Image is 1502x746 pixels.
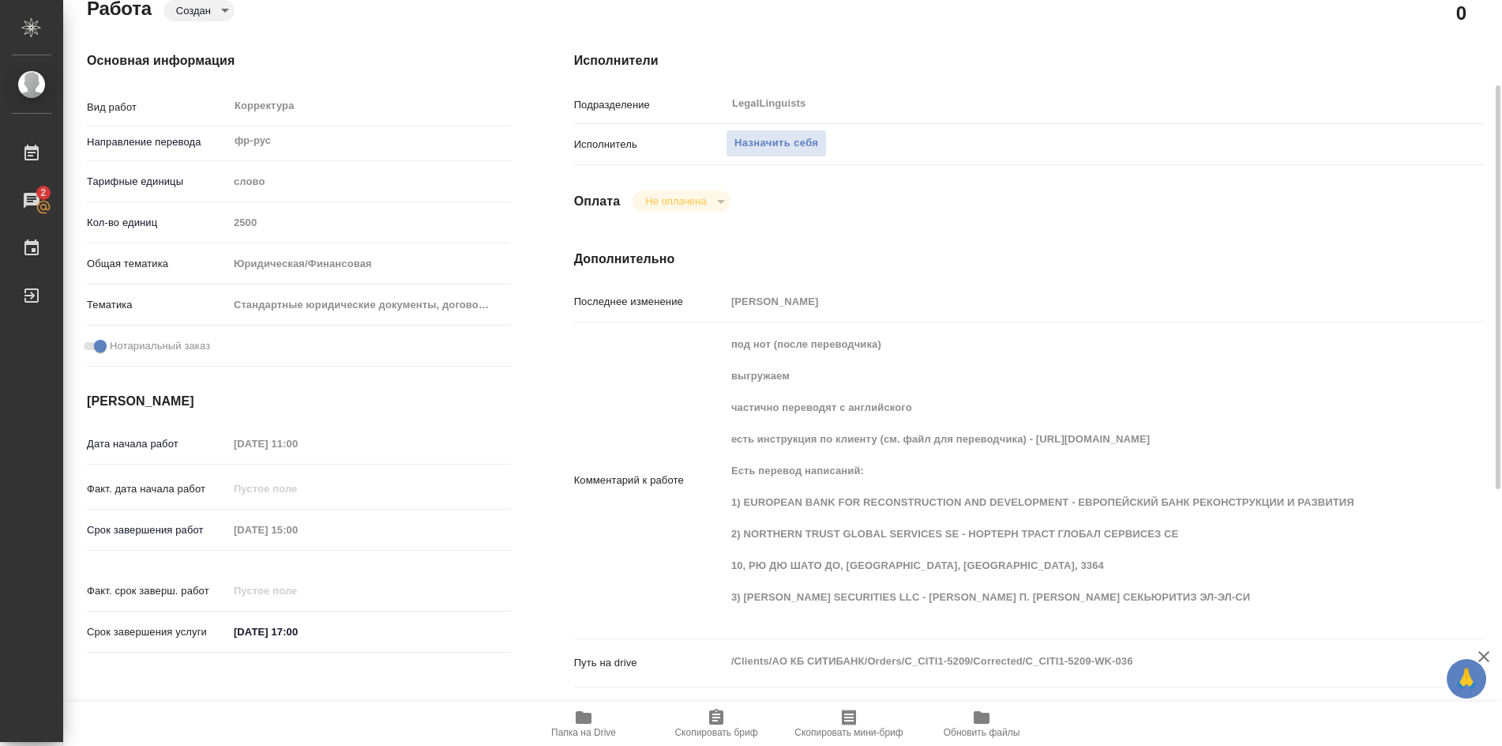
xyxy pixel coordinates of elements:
[726,130,827,157] button: Назначить себя
[228,477,366,500] input: Пустое поле
[726,648,1409,675] textarea: /Clients/АО КБ СИТИБАНК/Orders/C_CITI1-5209/Corrected/C_CITI1-5209-WK-036
[110,338,210,354] span: Нотариальный заказ
[734,134,818,153] span: Назначить себя
[726,331,1409,627] textarea: под нот (после переводчика) выгружаем частично переводят с английского есть инструкция по клиенту...
[640,194,711,208] button: Не оплачена
[228,432,366,455] input: Пустое поле
[726,290,1409,313] input: Пустое поле
[228,579,366,602] input: Пустое поле
[87,100,228,115] p: Вид работ
[228,292,511,318] div: Стандартные юридические документы, договоры, уставы
[87,256,228,272] p: Общая тематика
[87,522,228,538] p: Срок завершения работ
[228,518,366,541] input: Пустое поле
[228,168,511,195] div: слово
[87,215,228,231] p: Кол-во единиц
[1453,662,1480,695] span: 🙏
[574,137,726,153] p: Исполнитель
[574,250,1485,269] h4: Дополнительно
[87,392,511,411] h4: [PERSON_NAME]
[633,190,730,212] div: Создан
[574,655,726,671] p: Путь на drive
[574,97,726,113] p: Подразделение
[87,297,228,313] p: Тематика
[87,134,228,150] p: Направление перевода
[574,294,726,310] p: Последнее изменение
[228,251,511,277] div: Юридическая/Финансовая
[574,473,726,488] p: Комментарий к работе
[915,702,1048,746] button: Обновить файлы
[551,727,616,738] span: Папка на Drive
[87,436,228,452] p: Дата начала работ
[87,624,228,640] p: Срок завершения услуги
[650,702,783,746] button: Скопировать бриф
[674,727,757,738] span: Скопировать бриф
[228,211,511,234] input: Пустое поле
[171,4,216,17] button: Создан
[794,727,903,738] span: Скопировать мини-бриф
[31,185,55,201] span: 2
[517,702,650,746] button: Папка на Drive
[87,481,228,497] p: Факт. дата начала работ
[4,181,59,220] a: 2
[783,702,915,746] button: Скопировать мини-бриф
[87,51,511,70] h4: Основная информация
[87,174,228,190] p: Тарифные единицы
[1447,659,1486,699] button: 🙏
[944,727,1020,738] span: Обновить файлы
[228,620,366,643] input: ✎ Введи что-нибудь
[574,192,621,211] h4: Оплата
[87,583,228,599] p: Факт. срок заверш. работ
[574,51,1485,70] h4: Исполнители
